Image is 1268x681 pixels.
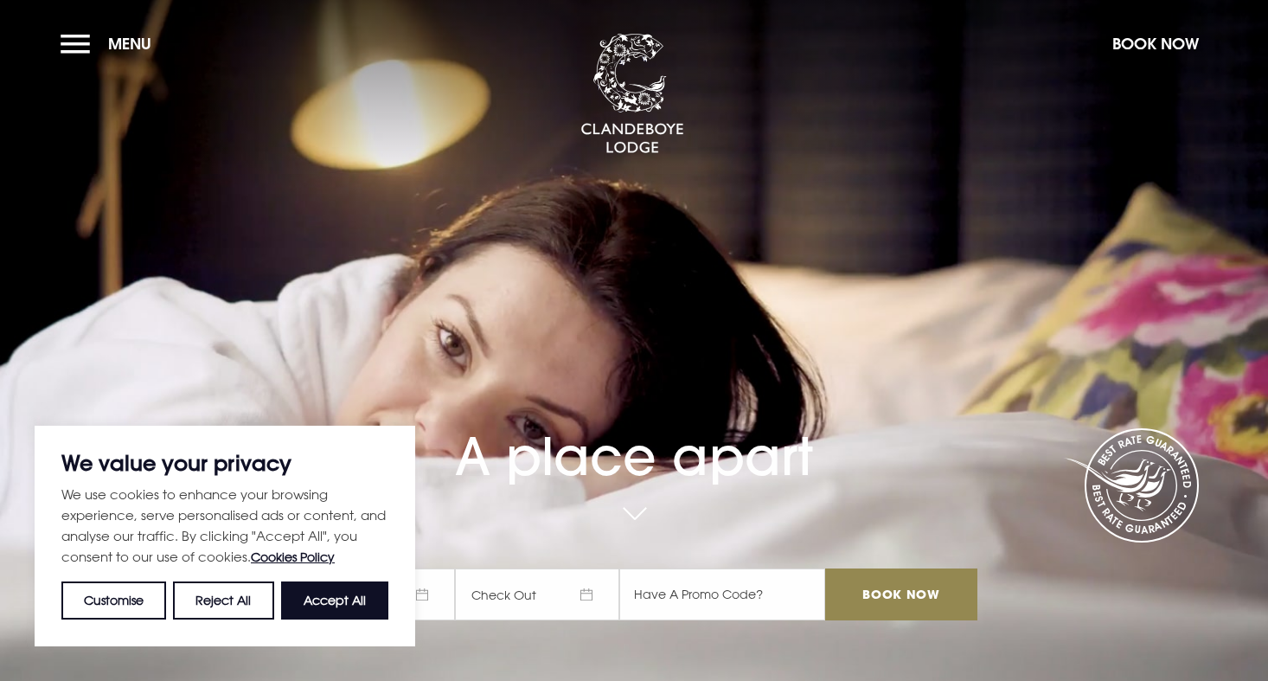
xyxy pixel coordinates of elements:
button: Reject All [173,581,273,620]
span: Menu [108,34,151,54]
button: Book Now [1104,25,1207,62]
img: Clandeboye Lodge [580,34,684,155]
input: Book Now [825,569,977,620]
a: Cookies Policy [251,549,335,564]
p: We value your privacy [61,453,388,473]
span: Check Out [455,569,619,620]
div: We value your privacy [35,426,415,646]
button: Customise [61,581,166,620]
button: Menu [61,25,160,62]
p: We use cookies to enhance your browsing experience, serve personalised ads or content, and analys... [61,484,388,568]
button: Accept All [281,581,388,620]
h1: A place apart [291,384,977,487]
input: Have A Promo Code? [619,569,825,620]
